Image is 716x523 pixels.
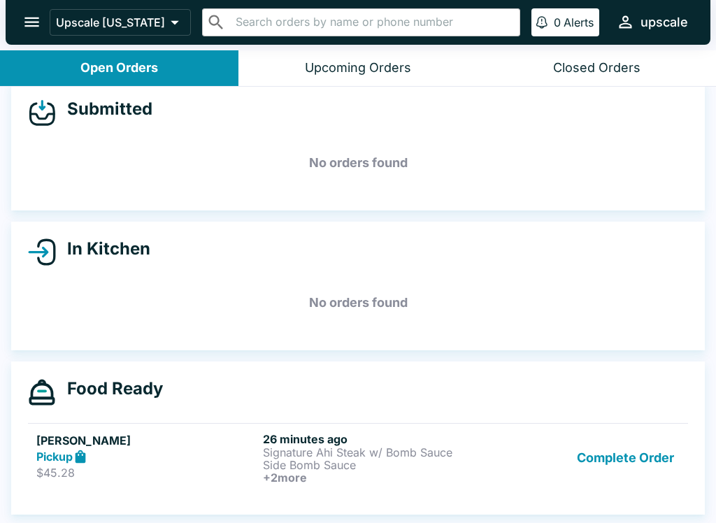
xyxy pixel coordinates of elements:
p: Upscale [US_STATE] [56,15,165,29]
h4: Food Ready [56,378,163,399]
h5: No orders found [28,138,688,188]
p: Side Bomb Sauce [263,459,484,471]
div: Open Orders [80,60,158,76]
button: Upscale [US_STATE] [50,9,191,36]
div: upscale [640,14,688,31]
h5: No orders found [28,278,688,328]
p: Signature Ahi Steak w/ Bomb Sauce [263,446,484,459]
input: Search orders by name or phone number [231,13,514,32]
h4: Submitted [56,99,152,120]
div: Closed Orders [553,60,640,76]
p: 0 [554,15,561,29]
strong: Pickup [36,450,73,464]
a: [PERSON_NAME]Pickup$45.2826 minutes agoSignature Ahi Steak w/ Bomb SauceSide Bomb Sauce+2moreComp... [28,423,688,492]
div: Upcoming Orders [305,60,411,76]
button: upscale [610,7,694,37]
p: Alerts [564,15,594,29]
button: open drawer [14,4,50,40]
h4: In Kitchen [56,238,150,259]
h5: [PERSON_NAME] [36,432,257,449]
h6: 26 minutes ago [263,432,484,446]
h6: + 2 more [263,471,484,484]
p: $45.28 [36,466,257,480]
button: Complete Order [571,432,680,484]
